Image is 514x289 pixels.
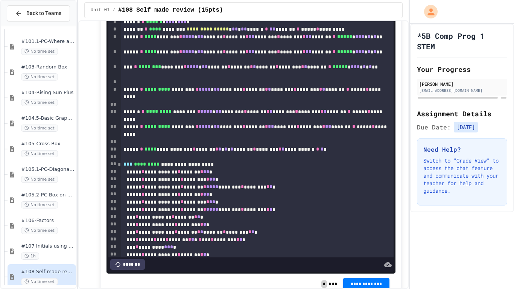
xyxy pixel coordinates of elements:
span: #108 Self made review (15pts) [118,6,223,15]
span: #105.1-PC-Diagonal line [21,166,75,173]
span: Due Date: [417,123,451,132]
span: #106-Factors [21,218,75,224]
span: No time set [21,73,58,81]
span: No time set [21,201,58,208]
span: No time set [21,48,58,55]
p: Switch to "Grade View" to access the chat feature and communicate with your teacher for help and ... [423,157,501,195]
span: [DATE] [454,122,478,132]
button: Back to Teams [7,5,70,21]
span: #108 Self made review (15pts) [21,269,75,275]
span: #104-Rising Sun Plus [21,90,75,96]
span: No time set [21,99,58,106]
span: 1h [21,252,39,260]
span: #107 Initials using shapes(11pts) [21,243,75,249]
span: No time set [21,176,58,183]
h2: Assignment Details [417,108,507,119]
span: Back to Teams [26,9,61,17]
span: #101.1-PC-Where am I? [21,38,75,45]
div: [PERSON_NAME] [419,81,505,87]
span: No time set [21,125,58,132]
span: #105-Cross Box [21,141,75,147]
span: / [113,7,115,13]
span: No time set [21,227,58,234]
span: No time set [21,150,58,157]
span: No time set [21,278,58,285]
span: #103-Random Box [21,64,75,70]
span: #105.2-PC-Box on Box [21,192,75,198]
h3: Need Help? [423,145,501,154]
div: My Account [416,3,439,20]
span: #104.5-Basic Graphics Review [21,115,75,122]
h1: *5B Comp Prog 1 STEM [417,30,507,52]
span: Unit 01 [91,7,109,13]
div: [EMAIL_ADDRESS][DOMAIN_NAME] [419,88,505,93]
h2: Your Progress [417,64,507,75]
